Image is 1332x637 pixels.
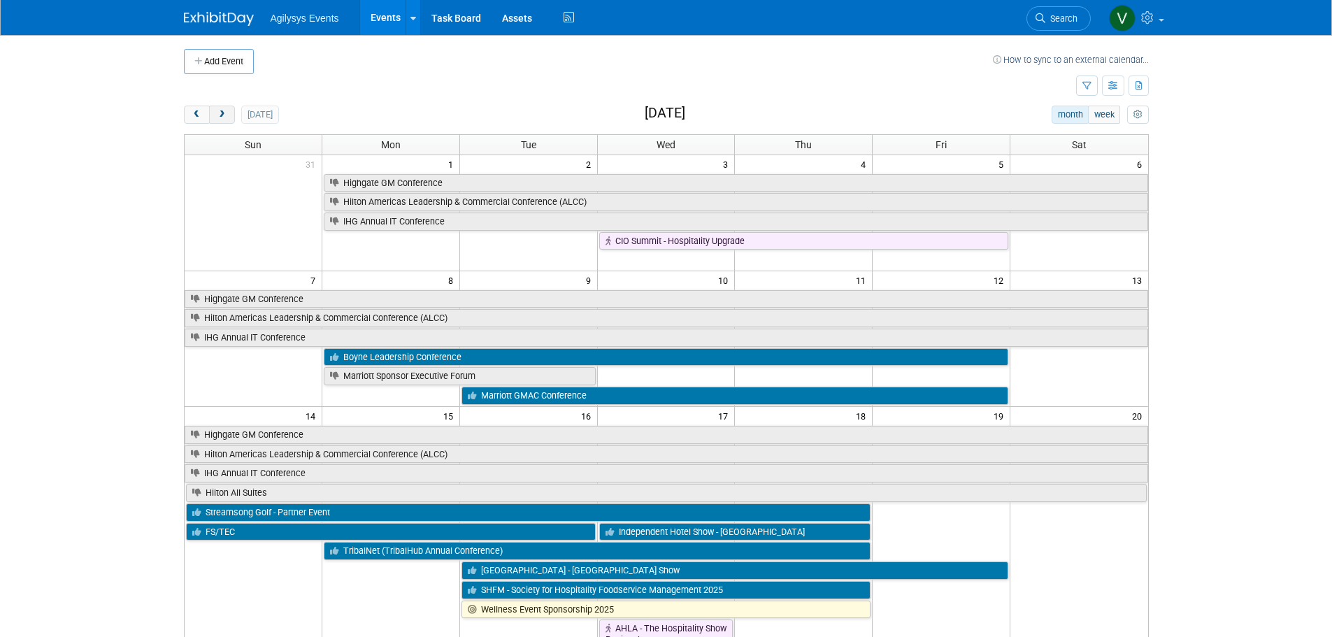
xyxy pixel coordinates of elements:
[184,12,254,26] img: ExhibitDay
[521,139,536,150] span: Tue
[859,155,872,173] span: 4
[1136,155,1148,173] span: 6
[271,13,339,24] span: Agilysys Events
[324,213,1148,231] a: IHG Annual IT Conference
[1045,13,1077,24] span: Search
[185,445,1148,464] a: Hilton Americas Leadership & Commercial Conference (ALCC)
[309,271,322,289] span: 7
[184,106,210,124] button: prev
[461,561,1008,580] a: [GEOGRAPHIC_DATA] - [GEOGRAPHIC_DATA] Show
[599,523,871,541] a: Independent Hotel Show - [GEOGRAPHIC_DATA]
[442,407,459,424] span: 15
[245,139,262,150] span: Sun
[324,174,1148,192] a: Highgate GM Conference
[657,139,675,150] span: Wed
[461,387,1008,405] a: Marriott GMAC Conference
[854,271,872,289] span: 11
[324,367,596,385] a: Marriott Sponsor Executive Forum
[717,271,734,289] span: 10
[209,106,235,124] button: next
[304,407,322,424] span: 14
[580,407,597,424] span: 16
[1026,6,1091,31] a: Search
[185,309,1148,327] a: Hilton Americas Leadership & Commercial Conference (ALCC)
[184,49,254,74] button: Add Event
[645,106,685,121] h2: [DATE]
[585,271,597,289] span: 9
[1088,106,1120,124] button: week
[717,407,734,424] span: 17
[722,155,734,173] span: 3
[461,581,871,599] a: SHFM - Society for Hospitality Foodservice Management 2025
[585,155,597,173] span: 2
[185,464,1148,482] a: IHG Annual IT Conference
[1109,5,1136,31] img: Vaitiare Munoz
[993,55,1149,65] a: How to sync to an external calendar...
[1131,407,1148,424] span: 20
[324,542,871,560] a: TribalNet (TribalHub Annual Conference)
[997,155,1010,173] span: 5
[795,139,812,150] span: Thu
[304,155,322,173] span: 31
[186,484,1147,502] a: Hilton All Suites
[241,106,278,124] button: [DATE]
[1127,106,1148,124] button: myCustomButton
[936,139,947,150] span: Fri
[324,193,1148,211] a: Hilton Americas Leadership & Commercial Conference (ALCC)
[185,426,1148,444] a: Highgate GM Conference
[1133,110,1143,120] i: Personalize Calendar
[599,232,1009,250] a: CIO Summit - Hospitality Upgrade
[854,407,872,424] span: 18
[447,155,459,173] span: 1
[1052,106,1089,124] button: month
[186,503,871,522] a: Streamsong Golf - Partner Event
[1131,271,1148,289] span: 13
[992,407,1010,424] span: 19
[992,271,1010,289] span: 12
[185,329,1148,347] a: IHG Annual IT Conference
[1072,139,1087,150] span: Sat
[185,290,1148,308] a: Highgate GM Conference
[186,523,596,541] a: FS/TEC
[447,271,459,289] span: 8
[381,139,401,150] span: Mon
[461,601,871,619] a: Wellness Event Sponsorship 2025
[324,348,1008,366] a: Boyne Leadership Conference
